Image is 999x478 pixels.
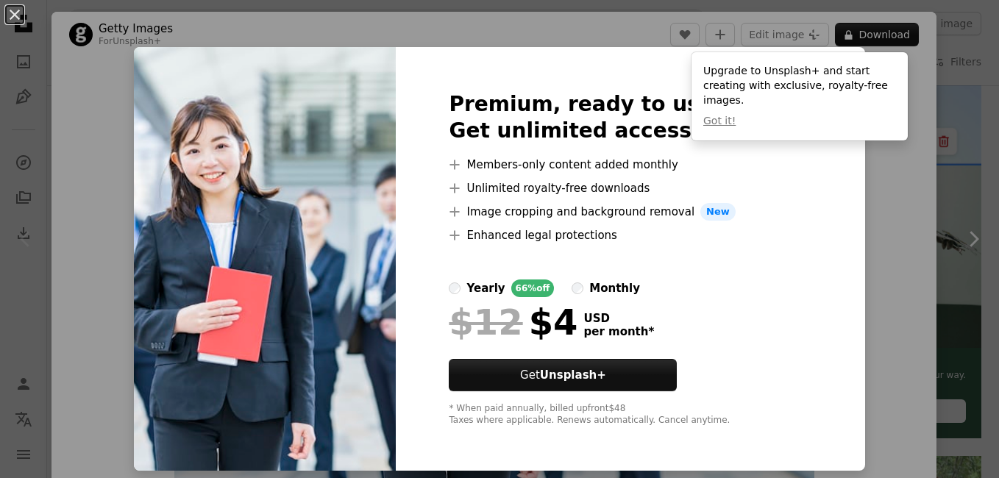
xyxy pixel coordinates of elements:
span: $12 [449,303,522,341]
input: monthly [572,282,583,294]
div: 66% off [511,279,555,297]
div: $4 [449,303,577,341]
img: premium_photo-1682095249922-c481cf7a1499 [134,47,396,471]
h2: Premium, ready to use images. Get unlimited access. [449,91,811,144]
span: per month * [583,325,654,338]
span: USD [583,312,654,325]
div: yearly [466,279,505,297]
div: Upgrade to Unsplash+ and start creating with exclusive, royalty-free images. [692,52,908,140]
div: * When paid annually, billed upfront $48 Taxes where applicable. Renews automatically. Cancel any... [449,403,811,427]
strong: Unsplash+ [540,368,606,382]
div: monthly [589,279,640,297]
input: yearly66%off [449,282,461,294]
li: Members-only content added monthly [449,156,811,174]
button: Got it! [703,114,736,129]
li: Enhanced legal protections [449,226,811,244]
button: GetUnsplash+ [449,359,677,391]
li: Image cropping and background removal [449,203,811,221]
li: Unlimited royalty-free downloads [449,179,811,197]
span: New [700,203,736,221]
